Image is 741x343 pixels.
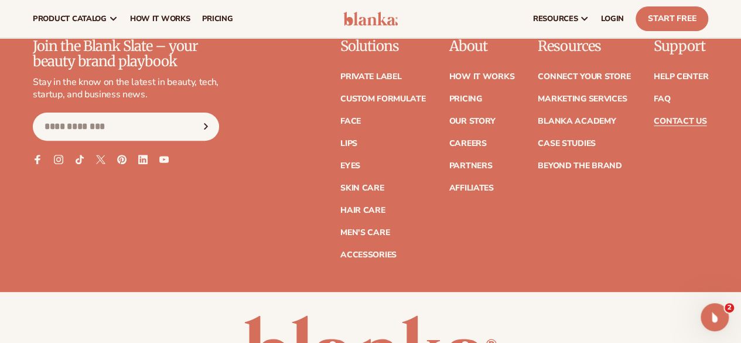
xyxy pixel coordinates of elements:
a: Our Story [449,117,495,125]
span: product catalog [33,14,107,23]
span: pricing [202,14,233,23]
a: Eyes [340,162,360,170]
a: Case Studies [538,140,596,148]
a: Hair Care [340,206,385,215]
a: Contact Us [654,117,706,125]
p: Stay in the know on the latest in beauty, tech, startup, and business news. [33,76,219,101]
a: Connect your store [538,73,630,81]
a: Custom formulate [340,95,426,103]
iframe: Intercom live chat [701,303,729,331]
a: How It Works [449,73,514,81]
a: FAQ [654,95,670,103]
a: Marketing services [538,95,627,103]
a: Affiliates [449,184,493,192]
span: LOGIN [601,14,624,23]
a: Face [340,117,361,125]
a: Beyond the brand [538,162,622,170]
span: How It Works [130,14,190,23]
p: About [449,39,514,54]
a: Start Free [636,6,708,31]
a: Lips [340,140,357,148]
span: 2 [725,303,734,313]
p: Resources [538,39,630,54]
p: Join the Blank Slate – your beauty brand playbook [33,39,219,70]
a: Pricing [449,95,482,103]
span: resources [533,14,578,23]
a: Blanka Academy [538,117,616,125]
a: Careers [449,140,486,148]
a: Help Center [654,73,708,81]
p: Support [654,39,708,54]
a: Men's Care [340,229,390,237]
button: Subscribe [193,113,218,141]
p: Solutions [340,39,426,54]
a: Skin Care [340,184,384,192]
a: Private label [340,73,401,81]
a: Partners [449,162,492,170]
img: logo [343,12,398,26]
a: Accessories [340,251,397,259]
